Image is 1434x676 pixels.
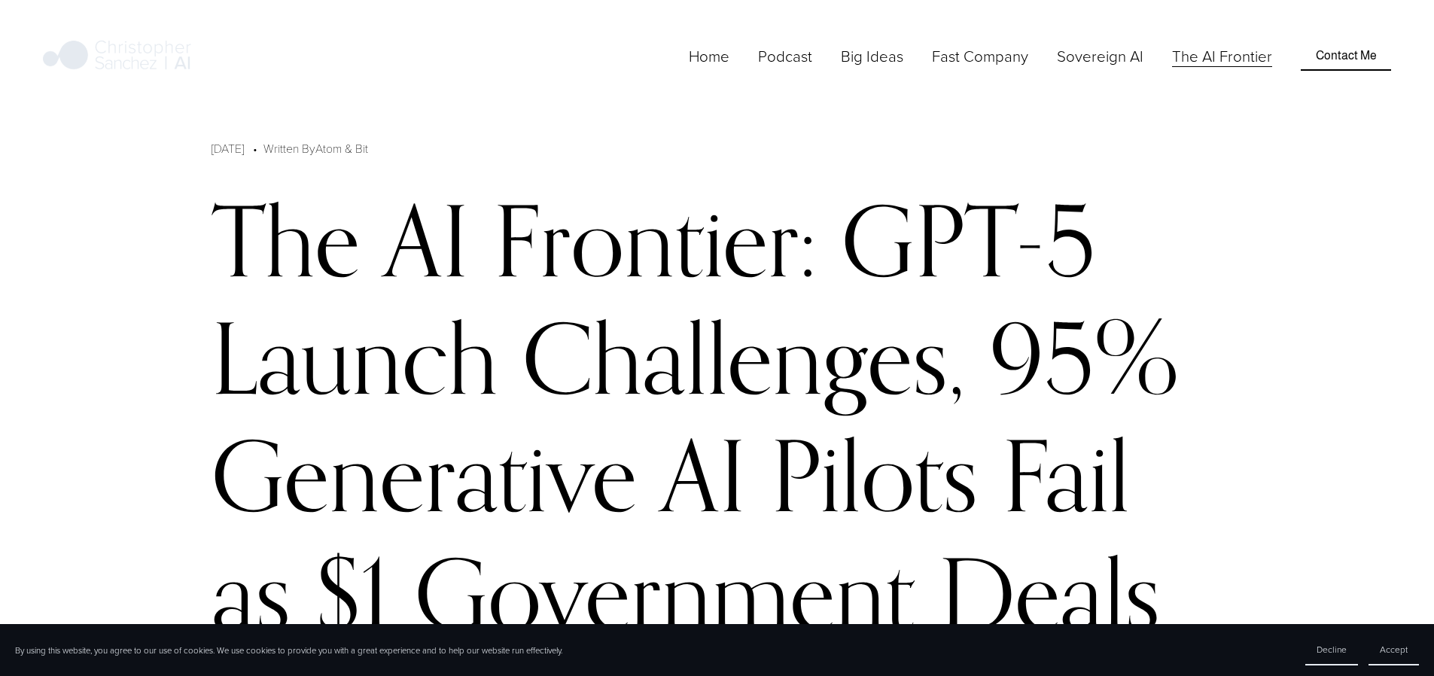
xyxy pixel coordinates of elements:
[1057,44,1143,69] a: Sovereign AI
[15,644,562,656] p: By using this website, you agree to our use of cookies. We use cookies to provide you with a grea...
[315,140,368,156] a: Atom & Bit
[1317,643,1347,656] span: Decline
[263,139,368,157] div: Written By
[758,44,812,69] a: Podcast
[841,45,903,67] span: Big Ideas
[689,44,729,69] a: Home
[1369,635,1419,665] button: Accept
[1305,635,1358,665] button: Decline
[932,45,1028,67] span: Fast Company
[43,38,191,75] img: Christopher Sanchez | AI
[1301,41,1390,70] a: Contact Me
[932,44,1028,69] a: folder dropdown
[1380,643,1408,656] span: Accept
[212,140,244,156] span: [DATE]
[841,44,903,69] a: folder dropdown
[1172,44,1272,69] a: The AI Frontier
